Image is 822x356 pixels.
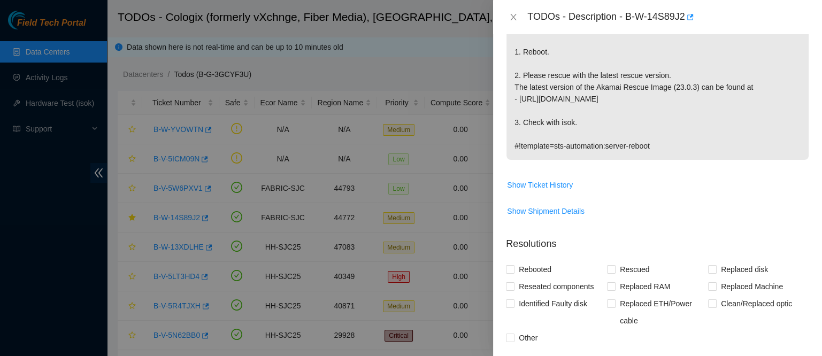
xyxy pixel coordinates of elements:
[509,13,518,21] span: close
[514,295,591,312] span: Identified Faulty disk
[717,278,787,295] span: Replaced Machine
[514,329,542,346] span: Other
[506,203,585,220] button: Show Shipment Details
[506,3,809,160] p: Network: DDC isok-result: {"[TECHNICAL_ID]":{"failed":"unpingable"}} 1. Reboot. 2. Please rescue ...
[717,261,772,278] span: Replaced disk
[506,228,809,251] p: Resolutions
[616,295,708,329] span: Replaced ETH/Power cable
[506,176,573,194] button: Show Ticket History
[506,12,521,22] button: Close
[616,278,674,295] span: Replaced RAM
[717,295,796,312] span: Clean/Replaced optic
[514,261,556,278] span: Rebooted
[507,205,585,217] span: Show Shipment Details
[507,179,573,191] span: Show Ticket History
[616,261,654,278] span: Rescued
[527,9,809,26] div: TODOs - Description - B-W-14S89J2
[514,278,598,295] span: Reseated components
